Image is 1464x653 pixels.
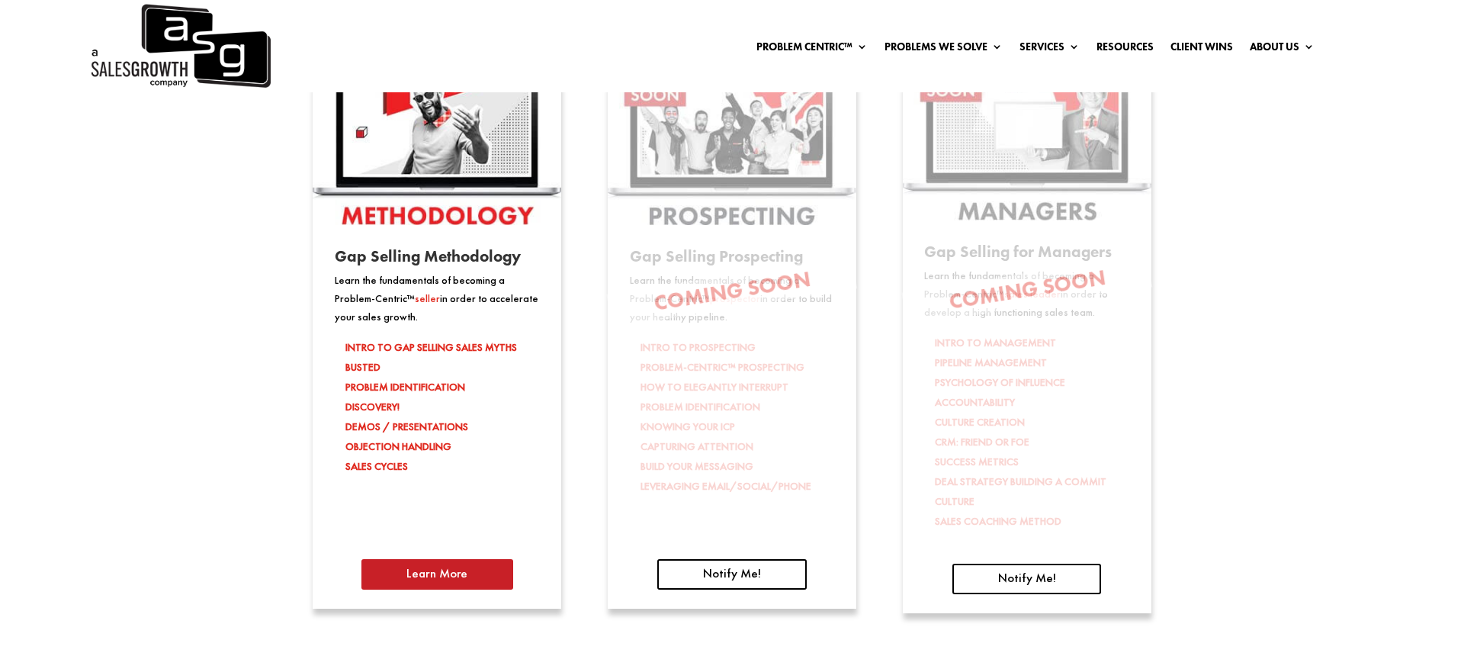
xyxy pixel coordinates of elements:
li: CRM: FRIEND OR FOE [935,432,1129,452]
span: Gap Selling for Managers [924,241,1112,262]
a: Client Wins [1170,41,1233,58]
a: Notify Me! [952,564,1101,594]
p: Learn the fundamentals of becoming a Problem-Centric™ in order to accelerate your sales growth. [335,272,540,326]
li: PIPELINE MANAGEMENT [935,352,1129,372]
li: CAPTURING ATTENTION [640,436,835,456]
span: Gap Selling Prospecting [630,246,803,266]
li: PROBLEM IDENTIFICATION [345,377,540,397]
li: INTRO TO GAP SELLING SALES MYTHS BUSTED [345,337,540,377]
li: CULTURE CREATION [935,412,1129,432]
a: Notify Me! [657,559,806,590]
li: SALES CYCLES [345,456,540,476]
a: Learn More [361,559,513,590]
li: SUCCESS METRICS [935,452,1129,471]
p: Coming Soon [903,262,1151,319]
span: seller [415,291,440,305]
span: Gap Selling Methodology [335,246,521,266]
li: INTRO TO PROSPECTING [640,337,835,357]
a: Problems We Solve [884,41,1003,58]
li: DISCOVERY! [345,397,540,417]
p: Coming Soon [608,262,856,320]
li: SALES COACHING METHOD [935,511,1129,531]
a: Problem Centric™ [756,41,868,58]
a: About Us [1250,41,1315,58]
li: PSYCHOLOGY OF INFLUENCE [935,372,1129,392]
li: DEAL STRATEGY BUILDING A COMMIT CULTURE [935,471,1129,511]
li: PROBLEM-CENTRIC™ PROSPECTING HOW TO ELEGANTLY INTERRUPT PROBLEM IDENTIFICATION [640,357,835,417]
li: BUILD YOUR MESSAGING LEVERAGING EMAIL/SOCIAL/PHONE [640,456,835,496]
li: ACCOUNTABILITY [935,392,1129,412]
a: Resources [1096,41,1154,58]
p: Learn the fundamentals of becoming a Problem-Centric™ in order to develop a high functioning sale... [924,267,1129,321]
p: Learn the fundamentals of becoming a Problem-Centric™ in order to build your healthy pipeline. [630,272,835,326]
li: INTRO TO MANAGEMENT [935,333,1129,352]
li: KNOWING YOUR ICP [640,417,835,436]
a: Services [1019,41,1080,58]
li: DEMOS / PRESENTATIONS [345,417,540,436]
li: OBJECTION HANDLING [345,436,540,456]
